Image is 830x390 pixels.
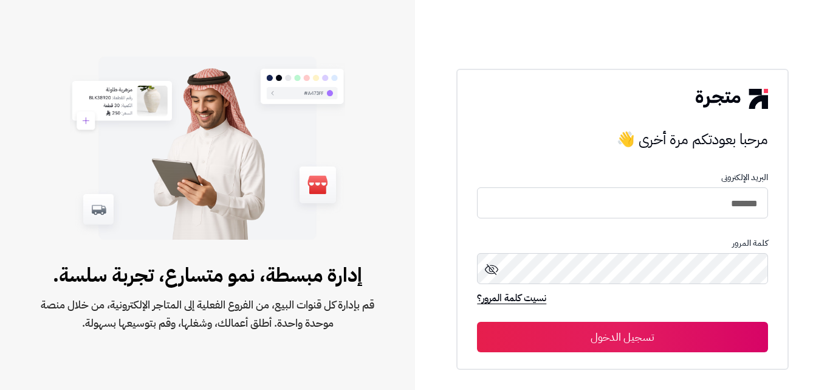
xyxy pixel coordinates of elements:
[477,127,767,151] h3: مرحبا بعودتكم مرة أخرى 👋
[477,239,767,248] p: كلمة المرور
[477,173,767,183] p: البريد الإلكترونى
[39,296,376,332] span: قم بإدارة كل قنوات البيع، من الفروع الفعلية إلى المتاجر الإلكترونية، من خلال منصة موحدة واحدة. أط...
[477,291,546,308] a: نسيت كلمة المرور؟
[477,322,767,352] button: تسجيل الدخول
[696,89,767,108] img: logo-2.png
[39,260,376,290] span: إدارة مبسطة، نمو متسارع، تجربة سلسة.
